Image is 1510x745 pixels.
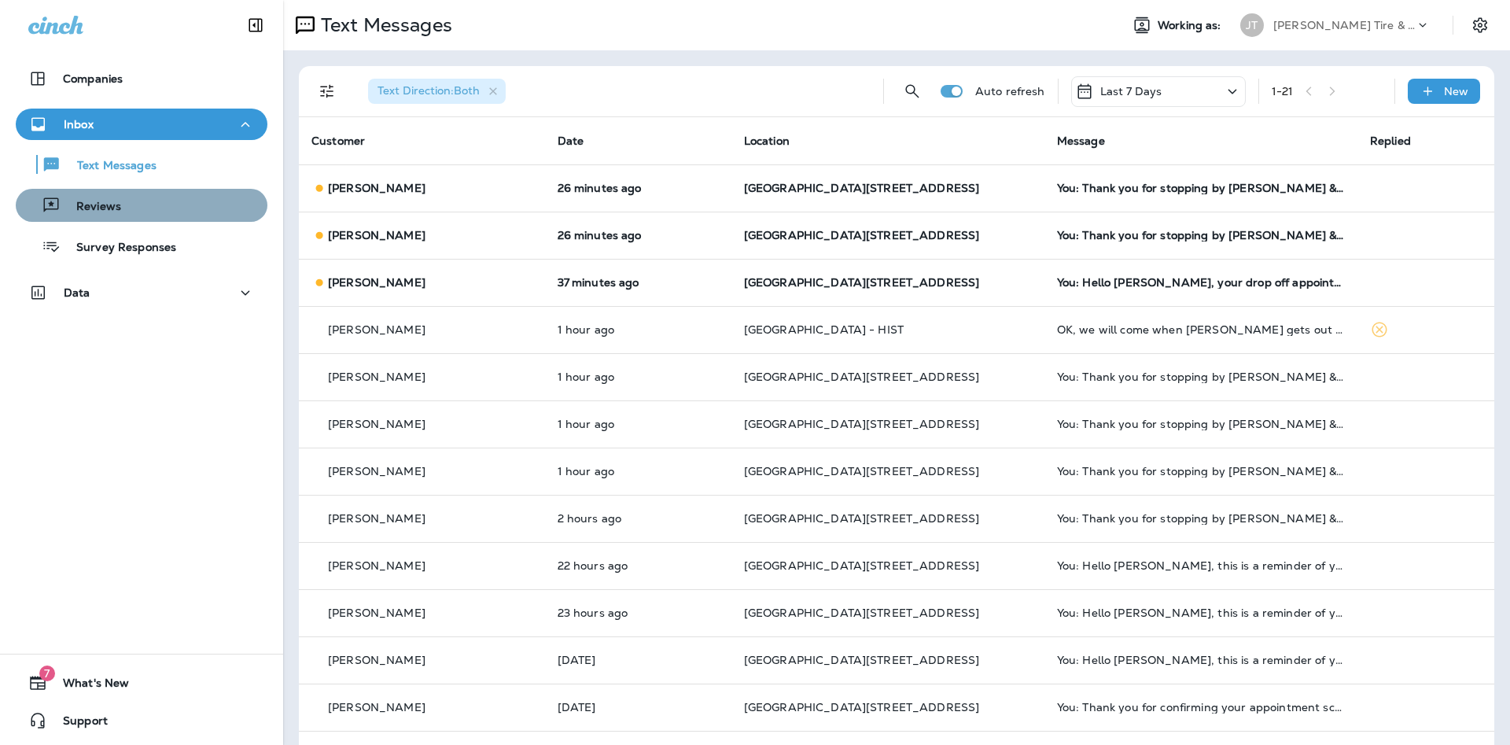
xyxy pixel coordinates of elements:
p: [PERSON_NAME] [328,182,425,194]
p: Text Messages [315,13,452,37]
p: [PERSON_NAME] [328,323,425,336]
span: [GEOGRAPHIC_DATA][STREET_ADDRESS] [744,464,980,478]
p: Aug 17, 2025 09:47 AM [558,654,719,666]
p: Reviews [61,200,121,215]
p: New [1444,85,1468,98]
span: [GEOGRAPHIC_DATA][STREET_ADDRESS] [744,700,980,714]
p: Aug 17, 2025 12:47 PM [558,607,719,619]
span: Message [1057,134,1105,148]
div: Text Direction:Both [368,79,506,104]
p: Aug 18, 2025 10:58 AM [558,418,719,430]
div: You: Thank you for stopping by Jensen Tire & Auto - South 144th Street. Please take 30 seconds to... [1057,418,1345,430]
span: [GEOGRAPHIC_DATA][STREET_ADDRESS] [744,228,980,242]
p: Aug 17, 2025 01:47 PM [558,559,719,572]
p: Aug 18, 2025 11:23 AM [558,323,719,336]
button: Settings [1466,11,1494,39]
p: Auto refresh [975,85,1045,98]
div: You: Hello Terry, this is a reminder of your scheduled appointment set for 08/18/2025 1:00 PM at ... [1057,559,1345,572]
span: Working as: [1158,19,1225,32]
span: Support [47,714,108,733]
span: Text Direction : Both [377,83,480,98]
span: [GEOGRAPHIC_DATA][STREET_ADDRESS] [744,417,980,431]
button: Inbox [16,109,267,140]
button: Search Messages [897,76,928,107]
span: [GEOGRAPHIC_DATA][STREET_ADDRESS] [744,181,980,195]
p: Aug 18, 2025 11:47 AM [558,276,719,289]
button: Support [16,705,267,736]
p: [PERSON_NAME] [328,418,425,430]
p: Companies [63,72,123,85]
button: Collapse Sidebar [234,9,278,41]
span: [GEOGRAPHIC_DATA][STREET_ADDRESS] [744,511,980,526]
div: OK, we will come when Brady gets out of school today. Probably around four. Thanks. [1057,323,1345,336]
div: You: Hello Jacqueline, this is a reminder of your scheduled appointment set for 08/18/2025 10:00 ... [1057,654,1345,666]
span: Replied [1370,134,1411,148]
div: You: Thank you for confirming your appointment scheduled for 08/18/2025 8:30 AM with South 144th ... [1057,701,1345,714]
button: 7What's New [16,667,267,699]
p: [PERSON_NAME] [328,701,425,714]
button: Text Messages [16,148,267,181]
p: Aug 18, 2025 09:58 AM [558,512,719,525]
span: Customer [311,134,365,148]
span: [GEOGRAPHIC_DATA][STREET_ADDRESS] [744,653,980,667]
p: Aug 17, 2025 09:03 AM [558,701,719,714]
button: Survey Responses [16,230,267,263]
p: Aug 18, 2025 11:58 AM [558,182,719,194]
button: Companies [16,63,267,94]
span: [GEOGRAPHIC_DATA][STREET_ADDRESS] [744,559,980,573]
div: You: Thank you for stopping by Jensen Tire & Auto - South 144th Street. Please take 30 seconds to... [1057,465,1345,478]
p: Inbox [64,118,94,131]
p: Survey Responses [61,241,176,256]
p: [PERSON_NAME] [328,607,425,619]
p: Aug 18, 2025 10:58 AM [558,465,719,478]
p: Aug 18, 2025 10:58 AM [558,371,719,383]
p: Last 7 Days [1100,85,1162,98]
div: You: Hello Katie, your drop off appointment at Jensen Tire & Auto is tomorrow. Reschedule? Call +... [1057,276,1345,289]
span: [GEOGRAPHIC_DATA][STREET_ADDRESS] [744,370,980,384]
div: You: Hello Terry, this is a reminder of your scheduled appointment set for 08/18/2025 1:00 PM at ... [1057,607,1345,619]
p: Aug 18, 2025 11:58 AM [558,229,719,242]
span: What's New [47,677,129,695]
p: [PERSON_NAME] [328,276,425,289]
div: You: Thank you for stopping by Jensen Tire & Auto - South 144th Street. Please take 30 seconds to... [1057,229,1345,242]
p: [PERSON_NAME] [328,512,425,525]
span: [GEOGRAPHIC_DATA][STREET_ADDRESS] [744,606,980,620]
p: [PERSON_NAME] [328,654,425,666]
p: [PERSON_NAME] [328,465,425,478]
p: [PERSON_NAME] [328,229,425,242]
div: 1 - 21 [1272,85,1294,98]
div: You: Thank you for stopping by Jensen Tire & Auto - South 144th Street. Please take 30 seconds to... [1057,182,1345,194]
p: [PERSON_NAME] Tire & Auto [1273,19,1415,31]
button: Reviews [16,189,267,222]
span: Location [744,134,790,148]
div: You: Thank you for stopping by Jensen Tire & Auto - South 144th Street. Please take 30 seconds to... [1057,512,1345,525]
span: [GEOGRAPHIC_DATA] - HIST [744,323,904,337]
div: JT [1240,13,1264,37]
div: You: Thank you for stopping by Jensen Tire & Auto - South 144th Street. Please take 30 seconds to... [1057,371,1345,383]
p: Text Messages [61,159,157,174]
span: [GEOGRAPHIC_DATA][STREET_ADDRESS] [744,275,980,290]
p: [PERSON_NAME] [328,371,425,383]
button: Filters [311,76,343,107]
p: [PERSON_NAME] [328,559,425,572]
button: Data [16,277,267,308]
p: Data [64,286,90,299]
span: Date [558,134,584,148]
span: 7 [39,666,55,681]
